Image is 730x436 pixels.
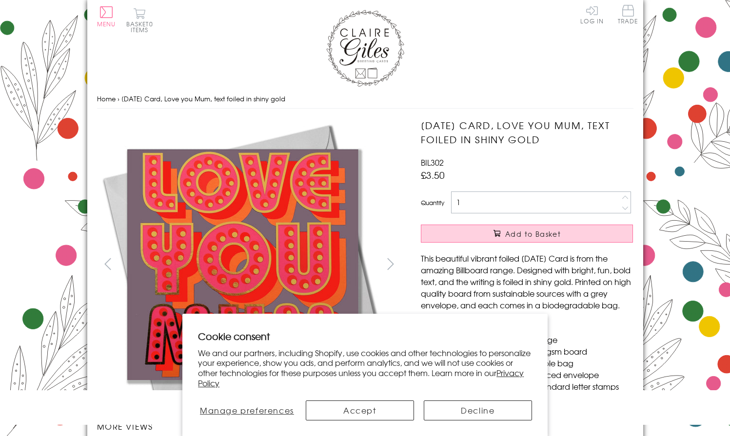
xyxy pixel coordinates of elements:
[618,5,638,26] a: Trade
[118,94,119,103] span: ›
[421,118,633,147] h1: [DATE] Card, Love you Mum, text foiled in shiny gold
[97,420,402,432] h3: More views
[198,329,532,343] h2: Cookie consent
[97,253,119,275] button: prev
[126,8,153,33] button: Basket0 items
[306,400,414,420] button: Accept
[97,19,116,28] span: Menu
[198,367,524,389] a: Privacy Policy
[97,89,633,109] nav: breadcrumbs
[421,252,633,311] p: This beautiful vibrant foiled [DATE] Card is from the amazing Billboard range. Designed with brig...
[401,118,694,411] img: Mother's Day Card, Love you Mum, text foiled in shiny gold
[505,229,561,239] span: Add to Basket
[421,198,444,207] label: Quantity
[198,400,296,420] button: Manage preferences
[131,19,153,34] span: 0 items
[618,5,638,24] span: Trade
[97,6,116,27] button: Menu
[424,400,532,420] button: Decline
[97,118,389,411] img: Mother's Day Card, Love you Mum, text foiled in shiny gold
[421,156,444,168] span: BIL302
[97,94,116,103] a: Home
[200,404,294,416] span: Manage preferences
[121,94,285,103] span: [DATE] Card, Love you Mum, text foiled in shiny gold
[580,5,604,24] a: Log In
[326,10,404,87] img: Claire Giles Greetings Cards
[421,168,445,182] span: £3.50
[198,348,532,388] p: We and our partners, including Shopify, use cookies and other technologies to personalize your ex...
[421,225,633,243] button: Add to Basket
[379,253,401,275] button: next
